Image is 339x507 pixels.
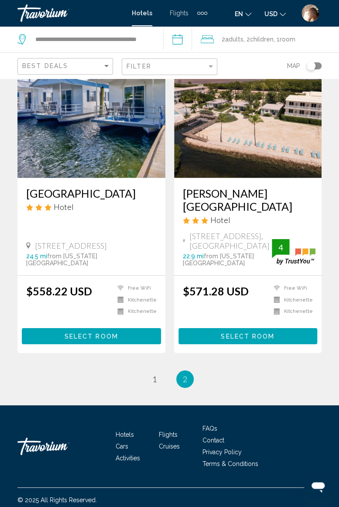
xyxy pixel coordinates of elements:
mat-select: Sort by [22,63,110,70]
li: Free WiFi [113,284,157,292]
span: [STREET_ADDRESS], [GEOGRAPHIC_DATA] [189,231,272,250]
ins: $571.28 USD [183,284,249,298]
span: from [US_STATE][GEOGRAPHIC_DATA] [183,253,254,267]
span: 2 [222,33,243,45]
button: Check-in date: Aug 22, 2025 Check-out date: Aug 24, 2025 [163,26,192,52]
span: 2 [183,374,187,384]
a: Flights [170,10,188,17]
a: Terms & Conditions [202,460,258,467]
span: [STREET_ADDRESS] [35,241,107,250]
span: © 2025 All Rights Reserved. [17,497,97,504]
button: Select Room [22,328,161,344]
span: , 1 [274,33,295,45]
a: Hotels [132,10,152,17]
span: 24.5 mi [26,253,47,260]
span: from [US_STATE][GEOGRAPHIC_DATA] [26,253,97,267]
span: Hotel [54,202,74,212]
button: Toggle map [300,62,322,70]
a: FAQs [202,425,217,432]
ins: $558.22 USD [26,284,92,298]
div: 3 star Hotel [26,202,157,212]
span: Adults [225,36,243,43]
a: Travorium [17,4,123,22]
button: Extra navigation items [197,6,207,20]
button: Change currency [264,7,286,20]
li: Free WiFi [269,284,313,292]
button: Select Room [178,328,318,344]
a: Flights [159,431,178,438]
img: Hotel image [17,38,165,178]
span: 22.9 mi [183,253,204,260]
span: 1 [152,374,157,384]
span: Hotel [210,215,230,225]
li: Kitchenette [113,296,157,304]
img: Hotel image [174,38,322,178]
a: Privacy Policy [202,449,242,456]
a: Select Room [178,330,318,340]
div: 4 [272,242,289,253]
span: , 2 [243,33,274,45]
span: Children [250,36,274,43]
button: Filter [122,58,217,76]
li: Kitchenette [113,308,157,315]
li: Kitchenette [269,296,313,304]
span: USD [264,10,277,17]
span: Room [280,36,295,43]
a: [GEOGRAPHIC_DATA] [26,187,157,200]
span: Filter [127,63,151,70]
li: Kitchenette [269,308,313,315]
span: Map [287,60,300,72]
div: 3 star Hotel [183,215,313,225]
a: Cars [116,443,128,450]
ul: Pagination [17,370,322,388]
span: Best Deals [22,62,68,69]
img: trustyou-badge.svg [272,239,315,265]
a: Select Room [22,330,161,340]
button: Change language [235,7,251,20]
a: Contact [202,437,224,444]
a: Hotels [116,431,134,438]
span: Select Room [65,333,118,340]
a: [PERSON_NAME][GEOGRAPHIC_DATA] [183,187,313,213]
a: Activities [116,455,140,462]
span: Select Room [221,333,274,340]
button: Travelers: 2 adults, 2 children [192,26,339,52]
button: User Menu [299,4,322,22]
span: en [235,10,243,17]
img: Z [301,4,319,22]
a: Travorium [17,433,105,459]
iframe: Button to launch messaging window [304,472,332,500]
a: Cruises [159,443,180,450]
